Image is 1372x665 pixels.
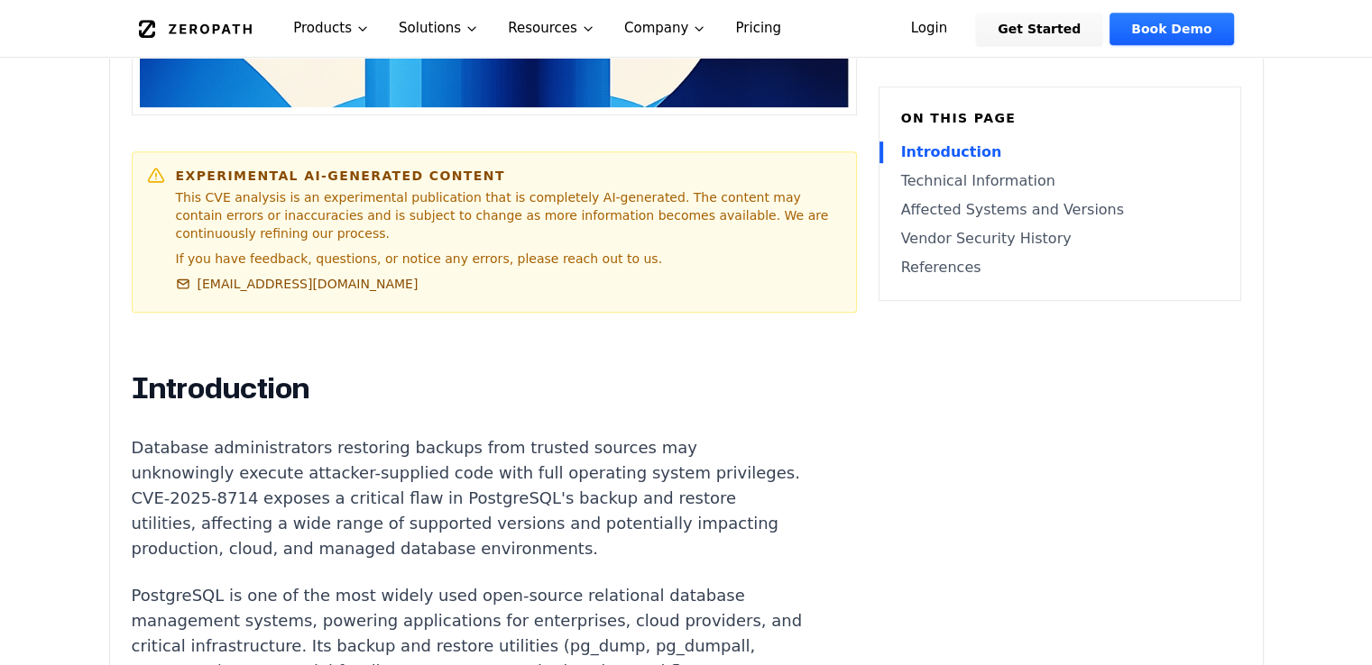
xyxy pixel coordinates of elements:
[901,170,1219,192] a: Technical Information
[901,141,1219,163] a: Introduction
[901,228,1219,250] a: Vendor Security History
[901,199,1219,221] a: Affected Systems and Versions
[976,13,1102,45] a: Get Started
[132,370,803,406] h2: Introduction
[901,109,1219,127] h6: On this page
[889,13,970,45] a: Login
[176,250,842,268] p: If you have feedback, questions, or notice any errors, please reach out to us.
[176,167,842,185] h6: Experimental AI-Generated Content
[901,257,1219,278] a: References
[132,435,803,561] p: Database administrators restoring backups from trusted sources may unknowingly execute attacker-s...
[176,275,419,293] a: [EMAIL_ADDRESS][DOMAIN_NAME]
[1110,13,1233,45] a: Book Demo
[176,188,842,242] p: This CVE analysis is an experimental publication that is completely AI-generated. The content may...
